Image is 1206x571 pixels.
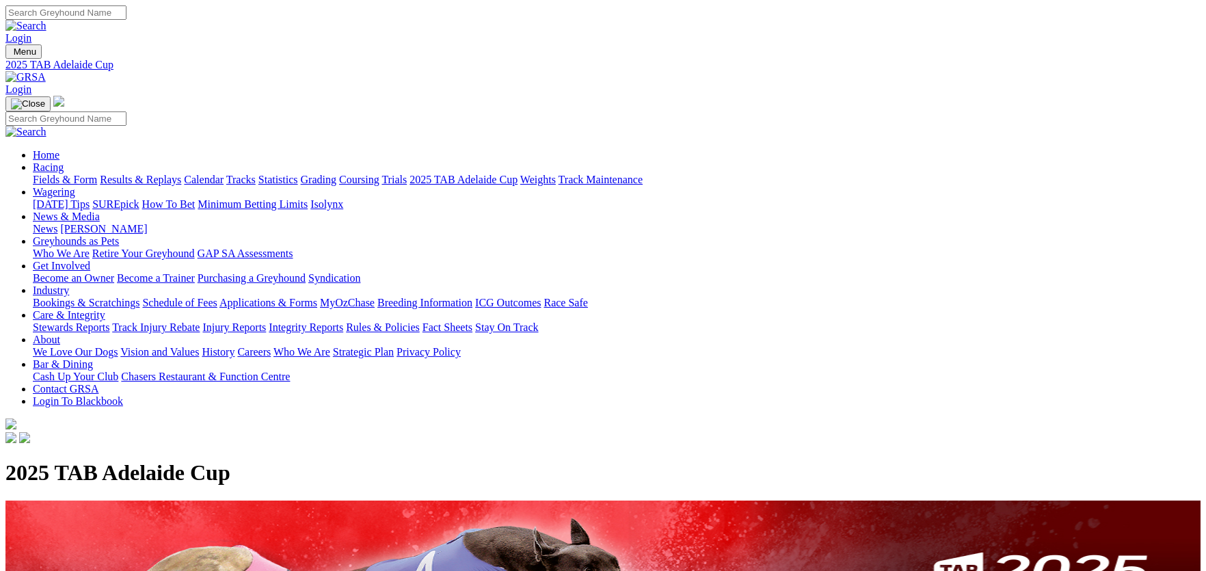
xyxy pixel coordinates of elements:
[92,198,139,210] a: SUREpick
[142,198,196,210] a: How To Bet
[301,174,336,185] a: Grading
[33,198,1201,211] div: Wagering
[33,248,90,259] a: Who We Are
[33,321,109,333] a: Stewards Reports
[320,297,375,308] a: MyOzChase
[33,174,97,185] a: Fields & Form
[33,211,100,222] a: News & Media
[33,358,93,370] a: Bar & Dining
[475,297,541,308] a: ICG Outcomes
[397,346,461,358] a: Privacy Policy
[33,297,1201,309] div: Industry
[33,223,1201,235] div: News & Media
[33,334,60,345] a: About
[202,346,234,358] a: History
[33,297,139,308] a: Bookings & Scratchings
[33,371,118,382] a: Cash Up Your Club
[33,235,119,247] a: Greyhounds as Pets
[269,321,343,333] a: Integrity Reports
[11,98,45,109] img: Close
[5,96,51,111] button: Toggle navigation
[339,174,379,185] a: Coursing
[5,32,31,44] a: Login
[310,198,343,210] a: Isolynx
[33,198,90,210] a: [DATE] Tips
[112,321,200,333] a: Track Injury Rebate
[33,321,1201,334] div: Care & Integrity
[33,346,1201,358] div: About
[520,174,556,185] a: Weights
[202,321,266,333] a: Injury Reports
[60,223,147,235] a: [PERSON_NAME]
[5,432,16,443] img: facebook.svg
[120,346,199,358] a: Vision and Values
[226,174,256,185] a: Tracks
[14,47,36,57] span: Menu
[198,248,293,259] a: GAP SA Assessments
[5,126,46,138] img: Search
[198,272,306,284] a: Purchasing a Greyhound
[308,272,360,284] a: Syndication
[410,174,518,185] a: 2025 TAB Adelaide Cup
[33,346,118,358] a: We Love Our Dogs
[381,174,407,185] a: Trials
[475,321,538,333] a: Stay On Track
[5,83,31,95] a: Login
[142,297,217,308] a: Schedule of Fees
[33,272,1201,284] div: Get Involved
[184,174,224,185] a: Calendar
[5,419,16,429] img: logo-grsa-white.png
[219,297,317,308] a: Applications & Forms
[5,5,126,20] input: Search
[559,174,643,185] a: Track Maintenance
[377,297,472,308] a: Breeding Information
[33,161,64,173] a: Racing
[198,198,308,210] a: Minimum Betting Limits
[544,297,587,308] a: Race Safe
[33,248,1201,260] div: Greyhounds as Pets
[33,174,1201,186] div: Racing
[273,346,330,358] a: Who We Are
[33,260,90,271] a: Get Involved
[5,59,1201,71] a: 2025 TAB Adelaide Cup
[423,321,472,333] a: Fact Sheets
[117,272,195,284] a: Become a Trainer
[33,284,69,296] a: Industry
[258,174,298,185] a: Statistics
[333,346,394,358] a: Strategic Plan
[33,383,98,395] a: Contact GRSA
[33,309,105,321] a: Care & Integrity
[346,321,420,333] a: Rules & Policies
[5,71,46,83] img: GRSA
[5,460,1201,486] h1: 2025 TAB Adelaide Cup
[237,346,271,358] a: Careers
[100,174,181,185] a: Results & Replays
[92,248,195,259] a: Retire Your Greyhound
[5,111,126,126] input: Search
[5,20,46,32] img: Search
[53,96,64,107] img: logo-grsa-white.png
[33,395,123,407] a: Login To Blackbook
[121,371,290,382] a: Chasers Restaurant & Function Centre
[33,272,114,284] a: Become an Owner
[19,432,30,443] img: twitter.svg
[33,223,57,235] a: News
[33,186,75,198] a: Wagering
[33,371,1201,383] div: Bar & Dining
[5,44,42,59] button: Toggle navigation
[33,149,59,161] a: Home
